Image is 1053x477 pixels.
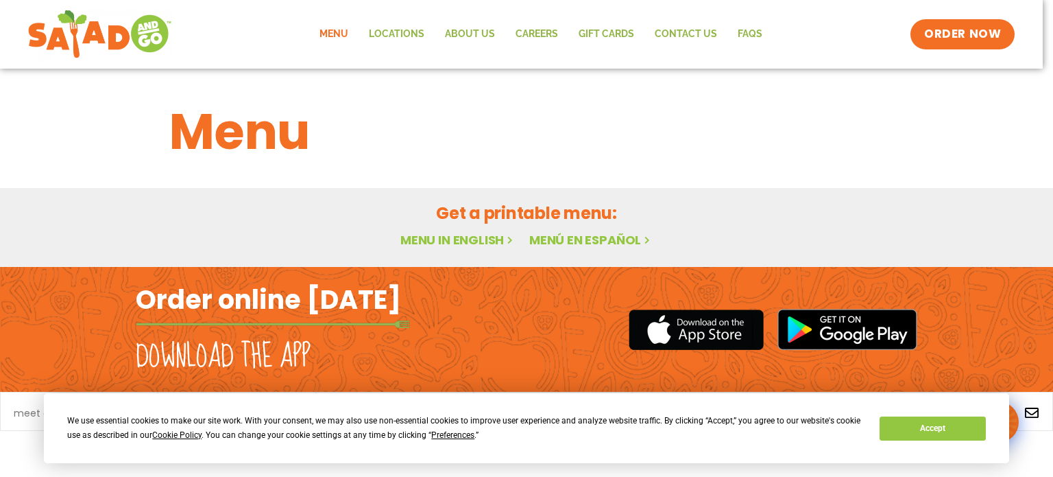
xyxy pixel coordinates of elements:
a: Locations [359,19,435,50]
img: google_play [777,309,917,350]
a: About Us [435,19,505,50]
a: Careers [505,19,568,50]
h2: Get a printable menu: [169,201,884,225]
a: Menu [309,19,359,50]
div: We use essential cookies to make our site work. With your consent, we may also use non-essential ... [67,414,863,443]
h2: Order online [DATE] [136,283,401,316]
a: Menú en español [529,231,653,248]
a: ORDER NOW [910,19,1015,49]
h1: Menu [169,95,884,169]
span: Cookie Policy [152,430,202,440]
a: Contact Us [644,19,727,50]
a: GIFT CARDS [568,19,644,50]
h2: Download the app [136,338,311,376]
a: Menu in English [400,231,516,248]
a: meet chef [PERSON_NAME] [14,408,144,418]
img: fork [136,321,410,328]
a: FAQs [727,19,773,50]
div: Cookie Consent Prompt [44,393,1009,463]
span: Preferences [431,430,474,440]
img: appstore [629,307,764,352]
span: ORDER NOW [924,26,1001,43]
button: Accept [880,417,985,441]
img: new-SAG-logo-768×292 [27,7,172,62]
nav: Menu [309,19,773,50]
